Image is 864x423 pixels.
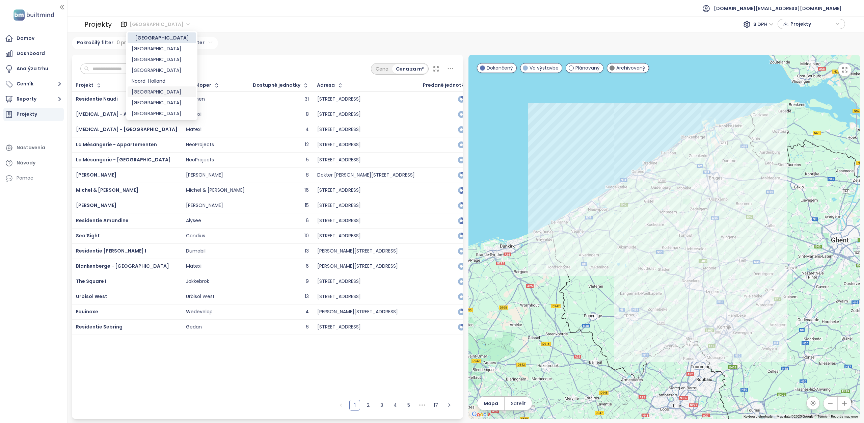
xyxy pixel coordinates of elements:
[304,233,309,239] div: 10
[3,92,64,106] button: Reporty
[339,403,343,407] span: left
[390,400,401,411] li: 4
[76,141,157,148] a: La Mésangerie - Appartementen
[76,247,146,254] span: Residentie [PERSON_NAME] I
[317,187,361,193] div: [STREET_ADDRESS]
[317,294,361,300] div: [STREET_ADDRESS]
[317,324,361,330] div: [STREET_ADDRESS]
[377,400,387,410] a: 3
[76,126,178,133] a: [MEDICAL_DATA] - [GEOGRAPHIC_DATA]
[3,156,64,170] a: Návody
[317,263,398,269] div: [PERSON_NAME][STREET_ADDRESS]
[186,324,202,330] div: Gedan
[132,99,192,106] div: [GEOGRAPHIC_DATA]
[76,202,116,209] a: [PERSON_NAME]
[186,142,214,148] div: NeoProjects
[575,64,600,72] span: Plánovaný
[392,64,428,74] div: Cena za m²
[306,172,309,178] div: 8
[305,309,309,315] div: 4
[306,279,309,285] div: 9
[430,400,441,411] li: 17
[128,76,196,86] div: Noord-Holland
[132,56,192,63] div: [GEOGRAPHIC_DATA]
[317,309,398,315] div: [PERSON_NAME][STREET_ADDRESS]
[470,410,492,419] a: Open this area in Google Maps (opens a new window)
[423,81,477,89] div: Predané jednotky
[76,96,118,102] span: Residentie Naudi
[72,37,154,49] div: Pokročilý filter
[336,400,347,411] button: left
[76,171,116,178] span: [PERSON_NAME]
[76,278,106,285] a: The Square I
[744,414,773,419] button: Keyboard shortcuts
[132,88,192,96] div: [GEOGRAPHIC_DATA]
[477,397,504,410] button: Mapa
[404,400,414,410] a: 5
[777,415,813,418] span: Map data ©2025 Google
[306,111,309,117] div: 8
[306,218,309,224] div: 6
[487,64,513,72] span: Dokončený
[3,62,64,76] a: Analýza trhu
[17,110,37,118] div: Projekty
[17,174,33,182] div: Pomoc
[76,323,123,330] a: Residentie Sebring
[3,108,64,121] a: Projekty
[317,96,361,102] div: [STREET_ADDRESS]
[423,83,467,87] span: Predané jednotky
[390,400,400,410] a: 4
[76,83,93,87] div: Projekt
[306,157,309,163] div: 5
[305,294,309,300] div: 13
[76,232,100,239] span: Sea'Sight
[3,141,64,155] a: Nastavenia
[186,233,205,239] div: Condius
[616,64,645,72] span: Archivovaný
[372,64,392,74] div: Cena
[186,263,201,269] div: Matexi
[317,142,361,148] div: [STREET_ADDRESS]
[447,403,451,407] span: right
[186,218,201,224] div: Alysee
[714,0,842,17] span: [DOMAIN_NAME][EMAIL_ADDRESS][DOMAIN_NAME]
[317,248,398,254] div: [PERSON_NAME][STREET_ADDRESS]
[336,400,347,411] li: Predchádzajúca strana
[530,64,559,72] span: Vo výstavbe
[76,156,171,163] span: La Mésangerie - [GEOGRAPHIC_DATA]
[304,187,309,193] div: 16
[305,248,309,254] div: 13
[76,293,107,300] a: Urbisol West
[76,187,138,193] a: Michel & [PERSON_NAME]
[186,127,201,133] div: Matexi
[3,47,64,60] a: Dashboard
[3,171,64,185] div: Pomoc
[444,400,455,411] li: Nasledujúca strana
[132,34,192,42] div: [GEOGRAPHIC_DATA]
[76,217,129,224] a: Residentie Amandine
[132,77,192,85] div: Noord-Holland
[417,400,428,411] span: •••
[317,83,335,87] div: Adresa
[306,263,309,269] div: 6
[76,263,169,269] a: Blankenberge - [GEOGRAPHIC_DATA]
[76,111,164,117] a: [MEDICAL_DATA] - Appartementen
[753,19,774,29] span: S DPH
[781,19,841,29] div: button
[186,309,213,315] div: Wedevelop
[17,64,48,73] div: Analýza trhu
[132,45,192,52] div: [GEOGRAPHIC_DATA]
[305,203,309,209] div: 15
[317,172,415,178] div: Dokter [PERSON_NAME][STREET_ADDRESS]
[3,32,64,45] a: Domov
[186,172,223,178] div: [PERSON_NAME]
[128,108,196,119] div: Graz
[130,19,190,29] span: West Flanders
[817,415,827,418] a: Terms (opens in new tab)
[350,400,360,410] a: 1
